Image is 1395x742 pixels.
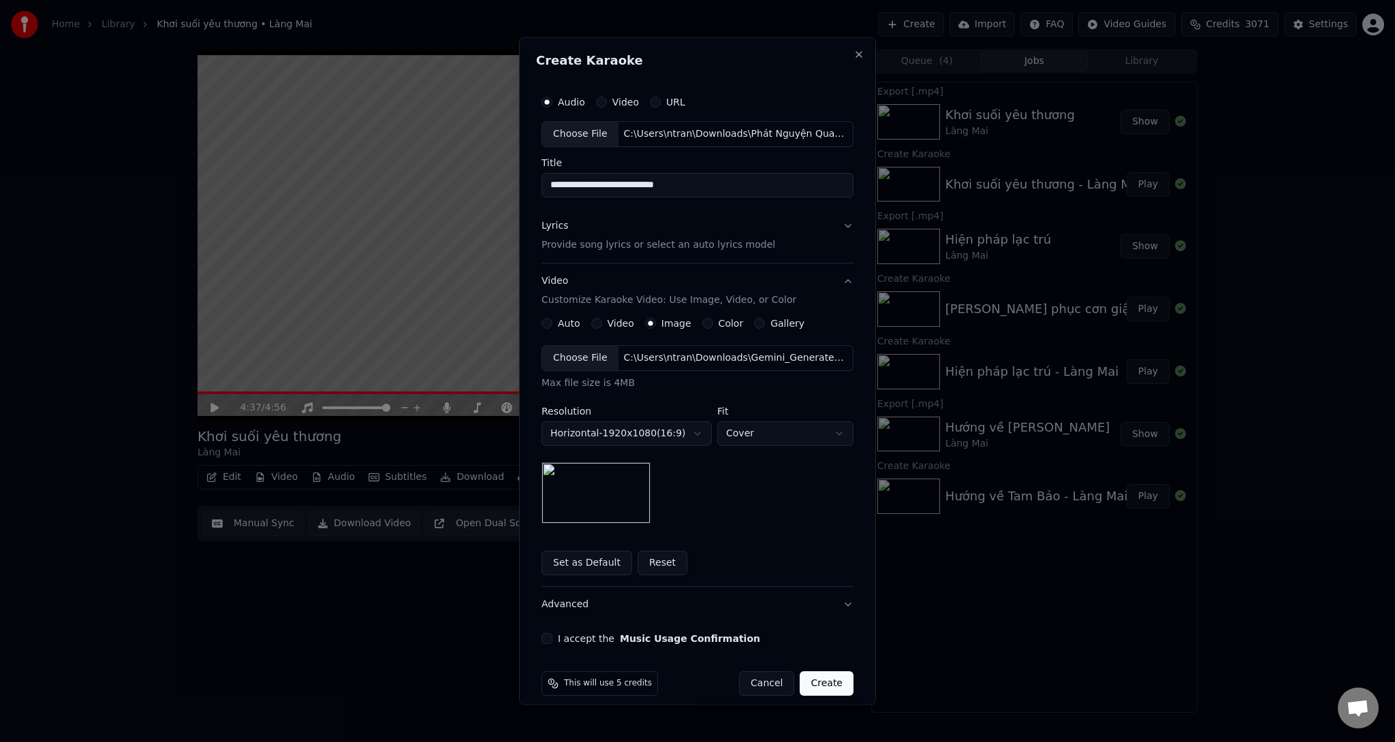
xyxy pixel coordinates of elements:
[542,406,712,415] label: Resolution
[542,122,618,146] div: Choose File
[542,317,853,585] div: VideoCustomize Karaoke Video: Use Image, Video, or Color
[542,238,775,251] p: Provide song lyrics or select an auto lyrics model
[542,376,853,389] div: Max file size is 4MB
[800,671,853,695] button: Create
[638,550,687,575] button: Reset
[542,345,618,370] div: Choose File
[717,406,853,415] label: Fit
[542,274,796,306] div: Video
[612,97,639,107] label: Video
[739,671,794,695] button: Cancel
[542,263,853,317] button: VideoCustomize Karaoke Video: Use Image, Video, or Color
[542,157,853,167] label: Title
[666,97,685,107] label: URL
[558,633,760,643] label: I accept the
[536,54,859,67] h2: Create Karaoke
[608,318,634,327] label: Video
[618,351,850,364] div: C:\Users\ntran\Downloads\Gemini_Generated_Image_7rq75c7rq75c7rq7 copy.jpg
[542,586,853,622] button: Advanced
[618,127,850,141] div: C:\Users\ntran\Downloads\Phát Nguyện Quay Về - Làng Mai.mp3
[542,293,796,306] p: Customize Karaoke Video: Use Image, Video, or Color
[661,318,691,327] label: Image
[542,550,632,575] button: Set as Default
[558,97,585,107] label: Audio
[770,318,804,327] label: Gallery
[542,219,568,232] div: Lyrics
[564,677,652,688] span: This will use 5 credits
[558,318,580,327] label: Auto
[542,208,853,262] button: LyricsProvide song lyrics or select an auto lyrics model
[620,633,760,643] button: I accept the
[719,318,744,327] label: Color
